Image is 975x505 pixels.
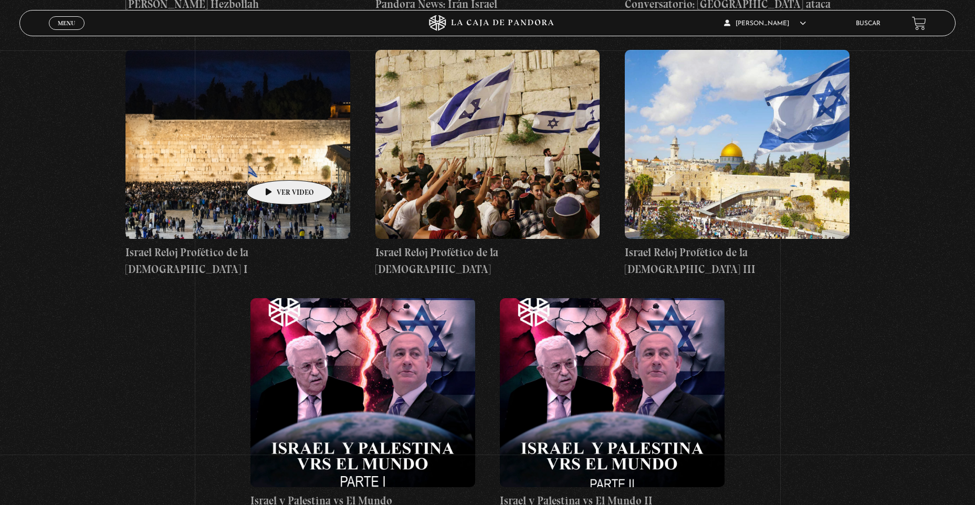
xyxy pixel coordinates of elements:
a: View your shopping cart [912,16,926,30]
span: [PERSON_NAME] [724,20,806,27]
h4: Israel Reloj Profético de la [DEMOGRAPHIC_DATA] III [625,244,850,277]
a: Israel Reloj Profético de la [DEMOGRAPHIC_DATA] [375,50,600,277]
a: Buscar [856,20,880,27]
span: Cerrar [55,29,79,36]
h4: Israel Reloj Profético de la [DEMOGRAPHIC_DATA] I [125,244,350,277]
a: Israel Reloj Profético de la [DEMOGRAPHIC_DATA] III [625,50,850,277]
h4: Israel Reloj Profético de la [DEMOGRAPHIC_DATA] [375,244,600,277]
span: Menu [58,20,75,26]
a: Israel Reloj Profético de la [DEMOGRAPHIC_DATA] I [125,50,350,277]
